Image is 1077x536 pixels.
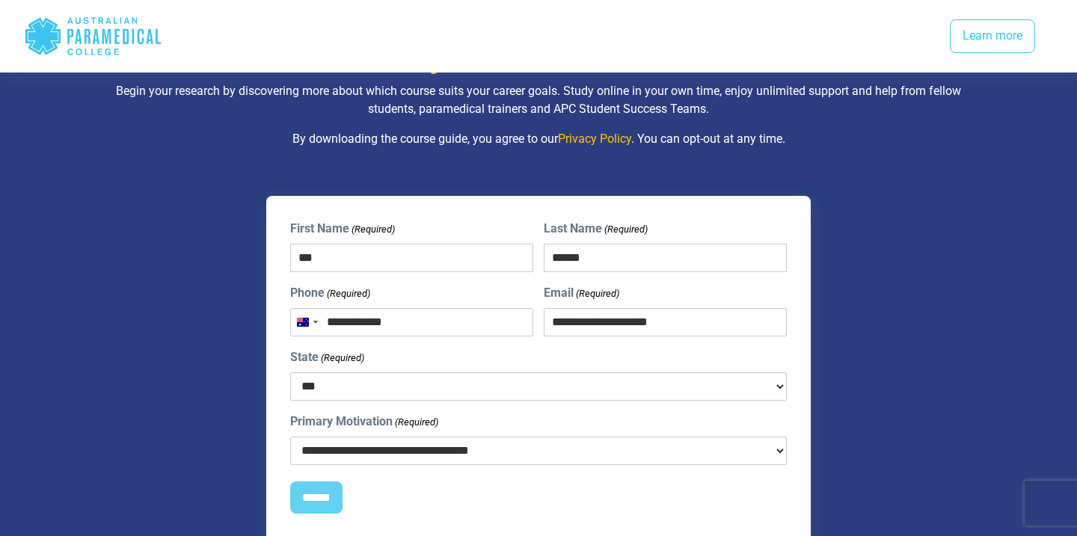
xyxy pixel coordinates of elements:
button: Selected country [291,309,322,336]
span: (Required) [603,222,648,237]
a: Learn more [950,19,1035,54]
p: Begin your research by discovering more about which course suits your career goals. Study online ... [101,82,976,118]
span: (Required) [351,222,396,237]
label: Email [544,284,619,302]
label: Last Name [544,220,648,238]
a: Privacy Policy [558,132,631,146]
label: State [290,348,364,366]
span: (Required) [320,351,365,366]
label: Primary Motivation [290,413,438,431]
span: (Required) [574,286,619,301]
span: (Required) [394,415,439,430]
span: (Required) [326,286,371,301]
div: Australian Paramedical College [24,12,162,61]
label: First Name [290,220,395,238]
p: By downloading the course guide, you agree to our . You can opt-out at any time. [101,130,976,148]
label: Phone [290,284,370,302]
